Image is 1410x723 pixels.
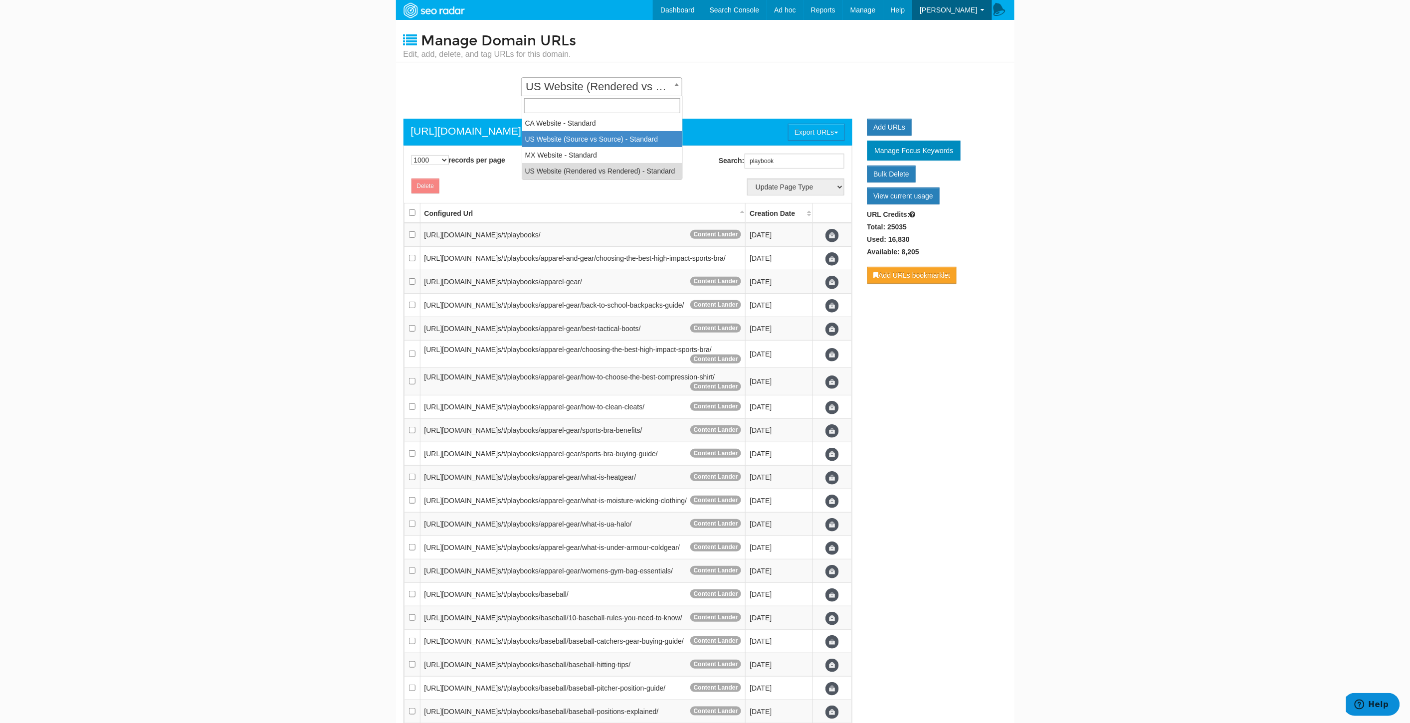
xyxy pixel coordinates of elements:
td: [DATE] [746,466,812,489]
label: Total: 25035 [867,222,907,232]
span: Content Lander [690,589,742,598]
span: [URL][DOMAIN_NAME] [424,325,498,333]
span: [URL][DOMAIN_NAME] [424,497,498,505]
span: Update URL [825,299,839,313]
span: Update URL [825,612,839,625]
span: is-ua-halo/ [599,520,631,528]
span: [URL][DOMAIN_NAME] [424,373,498,381]
span: [URL][DOMAIN_NAME] [424,520,498,528]
td: [DATE] [746,677,812,700]
span: s/t/playbooks/baseball/baseball- [498,684,597,692]
a: Bulk Delete [867,166,916,182]
span: s/t/playbooks/apparel-gear/back- [498,301,599,309]
span: Update URL [825,659,839,672]
input: Search: [745,154,844,169]
span: Update URL [825,229,839,242]
span: Content Lander [690,230,742,239]
span: Update URL [825,495,839,508]
span: Content Lander [690,449,742,458]
label: Used: 16,830 [867,234,910,244]
span: [URL][DOMAIN_NAME] [424,567,498,575]
td: [DATE] [746,247,812,270]
span: Update URL [825,252,839,266]
span: pitcher-position-guide/ [597,684,666,692]
span: [URL][DOMAIN_NAME] [424,473,498,481]
span: Update URL [825,565,839,578]
a: Manage Focus Keywords [867,141,961,161]
span: ll-rules-you-need-to-know/ [602,614,682,622]
div: URLs [411,124,548,139]
span: s/t/playbooks/apparel-gear/what- [498,473,599,481]
a: Add URLs bookmarklet [867,267,957,284]
span: is-heatgear/ [599,473,636,481]
span: positions-explained/ [597,708,659,716]
th: Creation Date: activate to sort column ascending [746,203,812,223]
span: [URL][DOMAIN_NAME] [424,254,498,262]
span: s/t/playbooks/apparel-gear/how-t [498,373,599,381]
span: [URL][DOMAIN_NAME] [424,661,498,669]
span: [URL][DOMAIN_NAME] [424,426,498,434]
td: [DATE] [746,442,812,466]
span: ing-the-best-high-impact-sports- [601,346,700,354]
label: Available: 8,205 [867,247,920,257]
span: US Website (Rendered vs Rendered) - Standard [521,77,682,96]
span: s/t/playbooks/apparel-gear/what- [498,520,599,528]
span: o-clean-cleats/ [599,403,644,411]
span: Content Lander [690,355,742,363]
label: records per page [411,155,506,165]
li: US Website (Rendered vs Rendered) - Standard [522,163,682,179]
span: Update URL [825,542,839,555]
span: s/t/playbooks/apparel-gear/sport [498,426,598,434]
span: s/t/playbooks/apparel-gear/how-t [498,403,599,411]
td: [DATE] [746,536,812,559]
span: Manage [850,6,876,14]
label: URL Credits: [867,209,916,219]
span: [URL][DOMAIN_NAME] [424,278,498,286]
span: [URL][DOMAIN_NAME] [424,403,498,411]
span: Ad hoc [774,6,796,14]
span: to-school-backpacks-guide/ [599,301,684,309]
span: Update URL [825,635,839,649]
span: Content Lander [690,324,742,333]
span: s/t/playbooks/baseball/ [498,590,569,598]
select: records per page [411,155,449,165]
button: Export URLs [788,124,844,141]
span: [PERSON_NAME] [920,6,977,14]
span: Update URL [825,375,839,389]
span: bra/ [700,346,712,354]
span: Manage Domain URLs [421,32,577,49]
td: [DATE] [746,317,812,341]
span: Reports [811,6,835,14]
span: Content Lander [690,496,742,505]
span: s/t/playbooks/apparel-gear/ [498,278,582,286]
label: Search: [719,154,844,169]
span: Content Lander [690,707,742,716]
span: Update URL [825,424,839,438]
a: View current usage [867,187,940,204]
th: Configured Url: activate to sort column descending [420,203,746,223]
span: US Website (Rendered vs Rendered) - Standard [522,80,682,94]
span: s/t/playbooks/apparel-gear/choos [498,346,601,354]
span: Content Lander [690,472,742,481]
span: Content Lander [690,425,742,434]
span: Update URL [825,276,839,289]
span: [URL][DOMAIN_NAME] [424,684,498,692]
td: [DATE] [746,223,812,247]
span: s/t/playbooks/ [498,231,541,239]
span: s/t/playbooks/apparel-gear/what- [498,497,599,505]
span: Update URL [825,588,839,602]
span: s/t/playbooks/apparel-and-gear/c [498,254,600,262]
td: [DATE] [746,395,812,419]
img: SEORadar [400,1,468,19]
li: MX Website - Standard [522,147,682,163]
td: [DATE] [746,489,812,513]
span: Manage Focus Keywords [875,147,954,155]
span: Content Lander [690,300,742,309]
span: s/t/playbooks/apparel-gear/best- [498,325,598,333]
span: Content Lander [690,683,742,692]
span: [URL][DOMAIN_NAME] [424,708,498,716]
span: s-bra-buying-guide/ [598,450,658,458]
span: [URL][DOMAIN_NAME] [424,301,498,309]
span: [URL][DOMAIN_NAME] [424,346,498,354]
